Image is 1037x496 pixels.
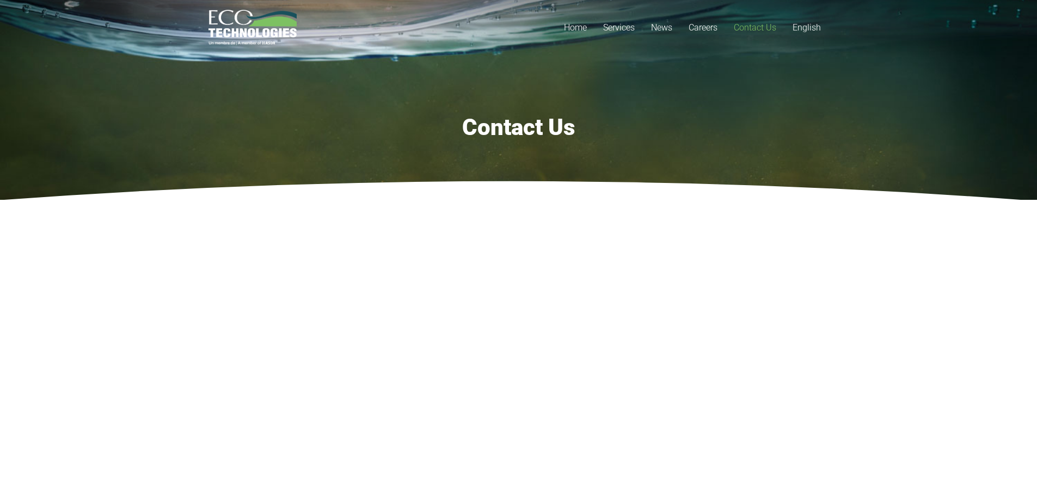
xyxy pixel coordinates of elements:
[208,114,829,141] h1: Contact Us
[564,22,587,33] span: Home
[793,22,821,33] span: English
[603,22,635,33] span: Services
[734,22,776,33] span: Contact Us
[208,10,297,45] a: logo_EcoTech_ASDR_RGB
[689,22,717,33] span: Careers
[651,22,672,33] span: News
